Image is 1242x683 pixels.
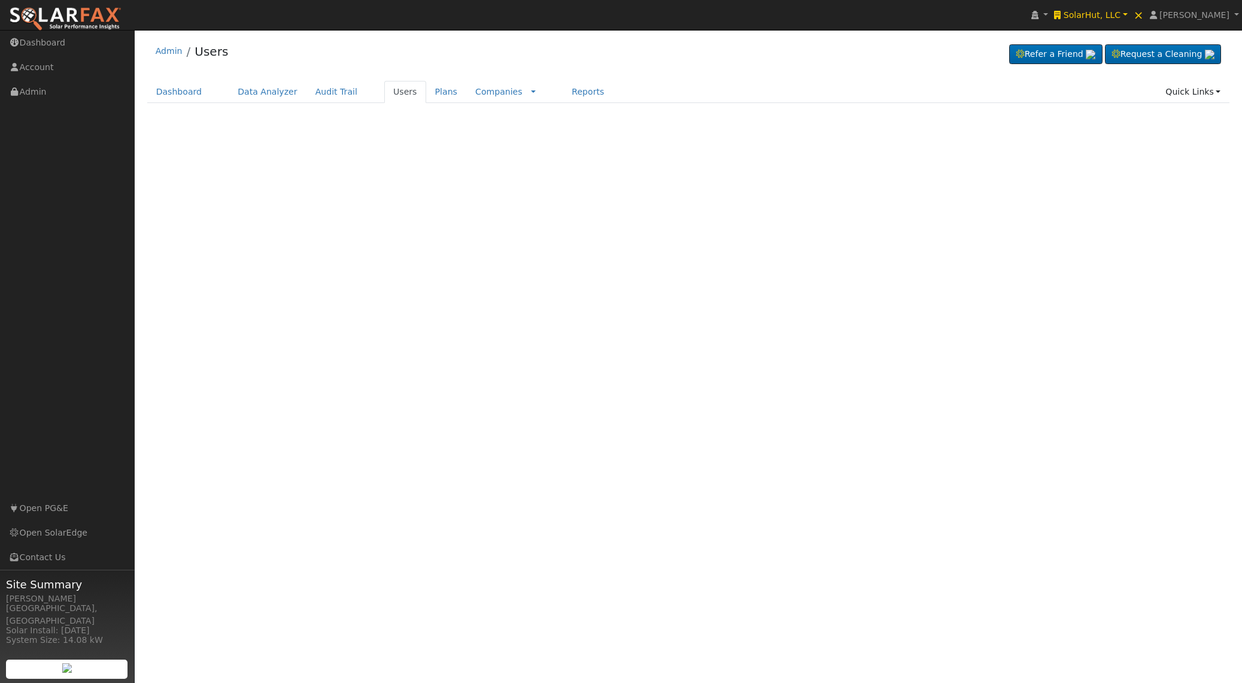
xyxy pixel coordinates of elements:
span: Site Summary [6,576,128,593]
span: × [1134,8,1144,22]
a: Companies [475,87,523,96]
a: Plans [426,81,466,103]
a: Data Analyzer [229,81,306,103]
a: Dashboard [147,81,211,103]
div: Solar Install: [DATE] [6,624,128,637]
a: Reports [563,81,613,103]
a: Refer a Friend [1009,44,1103,65]
a: Admin [156,46,183,56]
div: [PERSON_NAME] [6,593,128,605]
div: System Size: 14.08 kW [6,634,128,646]
a: Audit Trail [306,81,366,103]
img: retrieve [1205,50,1214,59]
img: retrieve [1086,50,1095,59]
a: Quick Links [1156,81,1229,103]
a: Request a Cleaning [1105,44,1221,65]
span: [PERSON_NAME] [1159,10,1229,20]
span: SolarHut, LLC [1064,10,1120,20]
img: SolarFax [9,7,122,32]
a: Users [384,81,426,103]
a: Users [195,44,228,59]
div: [GEOGRAPHIC_DATA], [GEOGRAPHIC_DATA] [6,602,128,627]
img: retrieve [62,663,72,673]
